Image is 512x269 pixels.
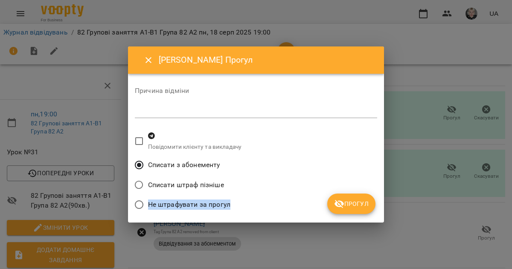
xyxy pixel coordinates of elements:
span: Списати штраф пізніше [148,180,224,190]
button: Close [138,50,159,70]
span: Списати з абонементу [148,160,220,170]
p: Повідомити клієнту та викладачу [148,143,242,151]
span: Прогул [334,199,369,209]
button: Прогул [327,194,375,214]
h6: [PERSON_NAME] Прогул [159,53,374,67]
span: Не штрафувати за прогул [148,200,230,210]
label: Причина відміни [135,87,377,94]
